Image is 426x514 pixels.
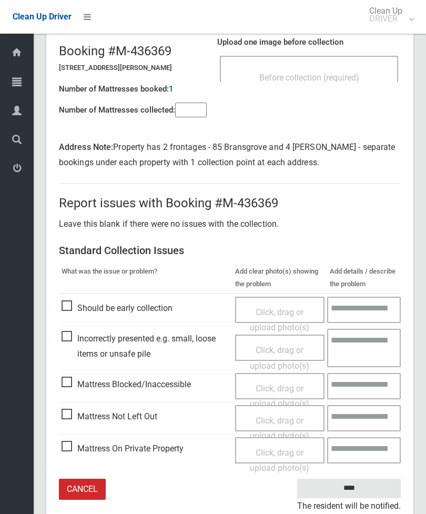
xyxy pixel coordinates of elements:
span: Click, drag or upload photo(s) [250,416,309,441]
small: The resident will be notified. [297,498,401,514]
h4: Upload one image before collection [217,38,401,47]
span: Click, drag or upload photo(s) [250,307,309,333]
h4: Number of Mattresses booked: [59,85,169,94]
small: DRIVER [369,15,402,23]
span: Mattress Not Left Out [62,409,157,425]
h2: Booking #M-436369 [59,44,207,58]
h3: Standard Collection Issues [59,245,401,256]
span: Incorrectly presented e.g. small, loose items or unsafe pile [62,331,230,362]
th: Add details / describe the problem [327,263,401,294]
span: Mattress Blocked/Inaccessible [62,377,191,392]
span: Click, drag or upload photo(s) [250,384,309,409]
th: Add clear photo(s) showing the problem [232,263,328,294]
a: Clean Up Driver [13,9,72,25]
span: Before collection (required) [259,73,359,83]
span: Mattress On Private Property [62,441,184,457]
p: Leave this blank if there were no issues with the collection. [59,216,401,232]
h2: Report issues with Booking #M-436369 [59,196,401,210]
span: Click, drag or upload photo(s) [250,345,309,371]
h4: 1 [169,85,174,94]
a: Cancel [59,479,106,500]
span: Clean Up Driver [13,12,72,22]
h5: [STREET_ADDRESS][PERSON_NAME] [59,64,207,72]
h4: Number of Mattresses collected: [59,106,175,115]
span: Should be early collection [62,300,173,316]
span: Click, drag or upload photo(s) [250,448,309,473]
strong: Address Note: [59,142,113,152]
span: Clean Up [364,7,413,23]
th: What was the issue or problem? [59,263,232,294]
p: Property has 2 frontages - 85 Bransgrove and 4 [PERSON_NAME] - separate bookings under each prope... [59,139,401,170]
